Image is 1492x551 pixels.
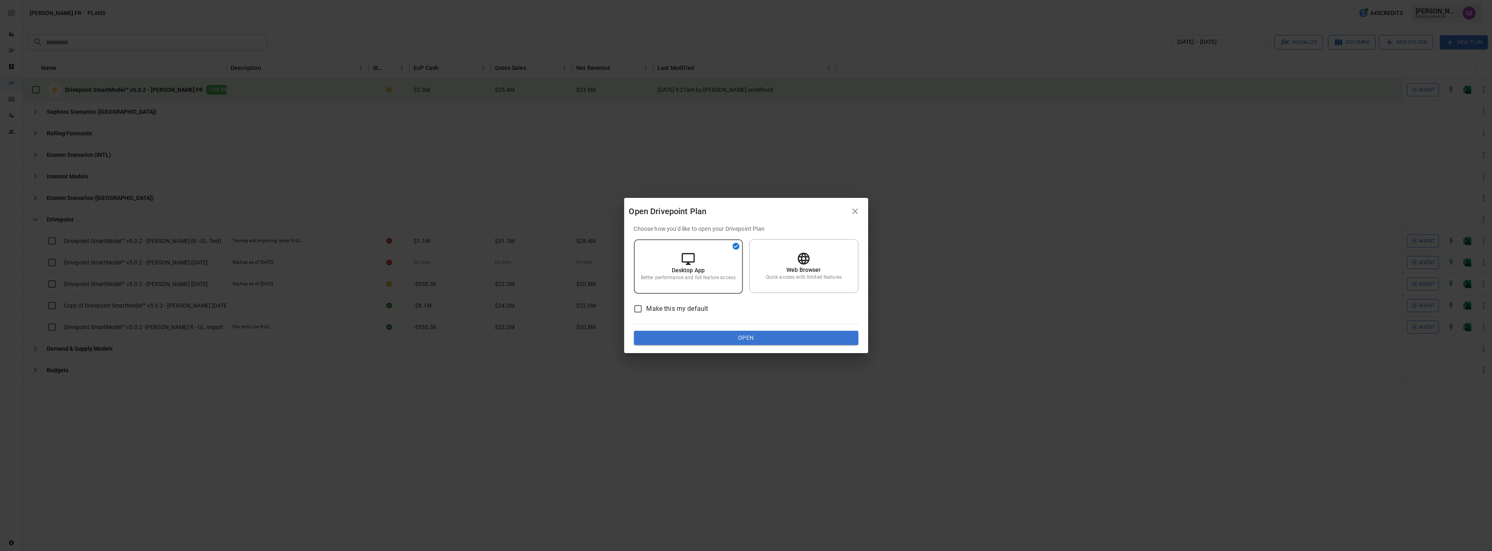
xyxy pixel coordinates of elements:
div: Open Drivepoint Plan [629,205,847,218]
p: Quick access with limited features [766,274,842,281]
p: Web Browser [786,266,821,274]
p: Choose how you'd like to open your Drivepoint Plan [634,225,858,233]
button: Open [634,331,858,345]
p: Better performance and full feature access [641,274,736,281]
span: Make this my default [647,304,708,314]
p: Desktop App [672,266,705,274]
